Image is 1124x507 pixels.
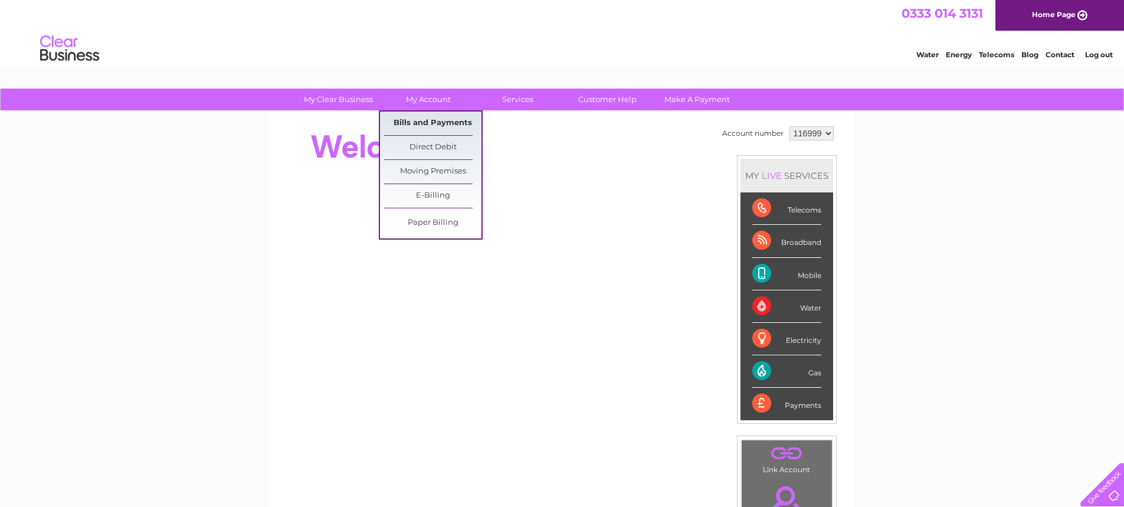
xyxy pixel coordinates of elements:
a: E-Billing [384,184,481,208]
a: Bills and Payments [384,112,481,135]
div: Water [752,290,821,323]
div: Payments [752,388,821,420]
a: Contact [1046,50,1074,59]
td: Account number [719,123,787,143]
div: Broadband [752,225,821,257]
div: Gas [752,355,821,388]
a: Paper Billing [384,211,481,235]
div: Telecoms [752,192,821,225]
a: Customer Help [559,89,656,110]
a: Log out [1085,50,1113,59]
a: Blog [1021,50,1038,59]
a: . [745,443,829,464]
img: logo.png [40,31,100,67]
a: Services [469,89,566,110]
a: My Account [379,89,477,110]
div: Electricity [752,323,821,355]
a: My Clear Business [290,89,387,110]
div: Mobile [752,258,821,290]
div: Clear Business is a trading name of Verastar Limited (registered in [GEOGRAPHIC_DATA] No. 3667643... [284,6,841,57]
a: 0333 014 3131 [902,6,983,21]
td: Link Account [741,440,833,477]
a: Make A Payment [648,89,746,110]
div: LIVE [759,170,784,181]
a: Direct Debit [384,136,481,159]
a: Water [916,50,939,59]
div: MY SERVICES [740,159,833,192]
a: Telecoms [979,50,1014,59]
a: Moving Premises [384,160,481,184]
a: Energy [946,50,972,59]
